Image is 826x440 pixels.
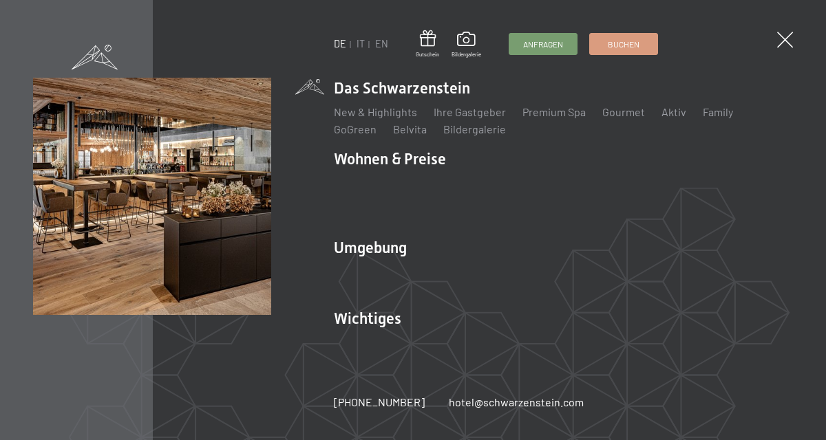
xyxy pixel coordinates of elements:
a: DE [334,38,346,49]
a: Belvita [393,122,427,135]
a: Gutschein [416,30,439,58]
a: Aktiv [661,105,686,118]
a: New & Highlights [334,105,417,118]
span: Bildergalerie [452,51,481,58]
a: Gourmet [602,105,645,118]
span: [PHONE_NUMBER] [334,395,425,408]
a: IT [357,38,365,49]
a: Ihre Gastgeber [434,105,506,118]
a: Buchen [590,34,657,54]
a: Premium Spa [522,105,586,118]
span: Buchen [608,38,639,50]
a: Bildergalerie [443,122,506,135]
span: Gutschein [416,51,439,58]
a: EN [375,38,388,49]
a: Bildergalerie [452,32,481,58]
a: [PHONE_NUMBER] [334,395,425,410]
a: Family [703,105,733,118]
a: Anfragen [509,34,577,54]
a: GoGreen [334,122,377,135]
span: Anfragen [523,38,563,50]
a: hotel@schwarzenstein.com [449,395,584,410]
